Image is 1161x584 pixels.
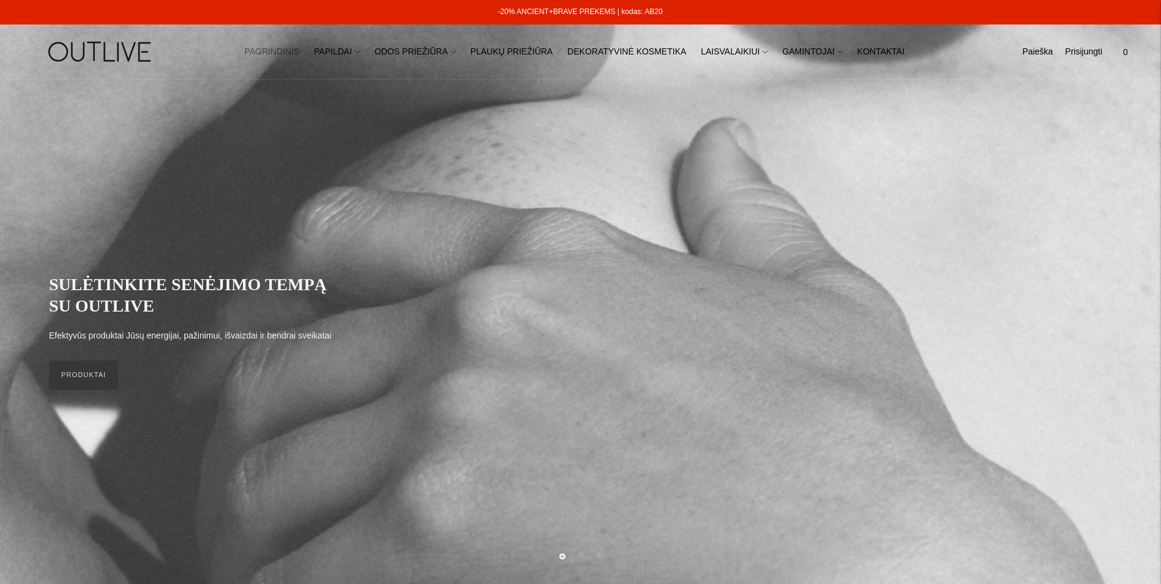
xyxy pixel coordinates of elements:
h2: SULĖTINKITE SENĖJIMO TEMPĄ SU OUTLIVE [49,274,343,316]
span: 0 [1117,43,1134,61]
p: Efektyvūs produktai Jūsų energijai, pažinimui, išvaizdai ir bendrai sveikatai [49,329,331,343]
a: -20% ANCIENT+BRAVE PREKĖMS | kodas: AB20 [498,7,662,16]
a: PAPILDAI [314,39,360,66]
a: PRODUKTAI [49,361,118,390]
a: DEKORATYVINĖ KOSMETIKA [567,39,686,66]
a: Paieška [1022,39,1053,66]
a: LAISVALAIKIUI [701,39,767,66]
img: OUTLIVE [24,31,177,73]
a: PLAUKŲ PRIEŽIŪRA [471,39,553,66]
a: KONTAKTAI [857,39,905,66]
a: ODOS PRIEŽIŪRA [375,39,456,66]
a: Prisijungti [1065,39,1102,66]
button: Move carousel to slide 1 [559,553,566,560]
a: GAMINTOJAI [782,39,842,66]
button: Move carousel to slide 2 [578,552,584,558]
a: 0 [1114,39,1137,66]
a: PAGRINDINIS [244,39,299,66]
button: Move carousel to slide 3 [595,552,602,558]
